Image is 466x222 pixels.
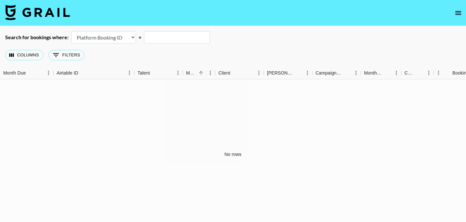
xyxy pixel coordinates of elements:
button: Sort [78,68,87,77]
button: Sort [196,68,205,77]
button: Menu [392,68,401,78]
div: Month Due [361,67,401,79]
div: Client [218,67,230,79]
div: Month Due [364,67,383,79]
div: Client [215,67,264,79]
button: Menu [303,68,312,78]
div: Talent [134,67,183,79]
button: Select columns [5,50,43,60]
button: Sort [342,68,351,77]
button: Sort [294,68,303,77]
button: Sort [415,68,424,77]
div: Airtable ID [57,67,78,79]
div: Manager [186,67,196,79]
button: Show filters [49,50,84,60]
button: Menu [351,68,361,78]
div: Currency [405,67,415,79]
button: Menu [434,68,443,78]
button: Menu [173,68,183,78]
button: Sort [26,68,35,77]
div: Currency [401,67,434,79]
button: Sort [150,68,159,77]
button: Menu [205,68,215,78]
button: Menu [44,68,53,78]
button: Sort [443,68,452,77]
div: Campaign (Type) [312,67,361,79]
button: Sort [383,68,392,77]
button: open drawer [452,6,465,19]
button: Menu [125,68,134,78]
button: Sort [230,68,239,77]
img: Grail Talent [5,5,70,20]
div: Month Due [3,67,26,79]
div: Search for bookings where: [5,34,69,41]
button: Menu [424,68,434,78]
div: [PERSON_NAME] [267,67,294,79]
div: Booker [264,67,312,79]
div: Talent [138,67,150,79]
div: Manager [183,67,215,79]
button: Menu [254,68,264,78]
div: = [139,34,141,41]
div: Airtable ID [53,67,134,79]
div: Campaign (Type) [316,67,342,79]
